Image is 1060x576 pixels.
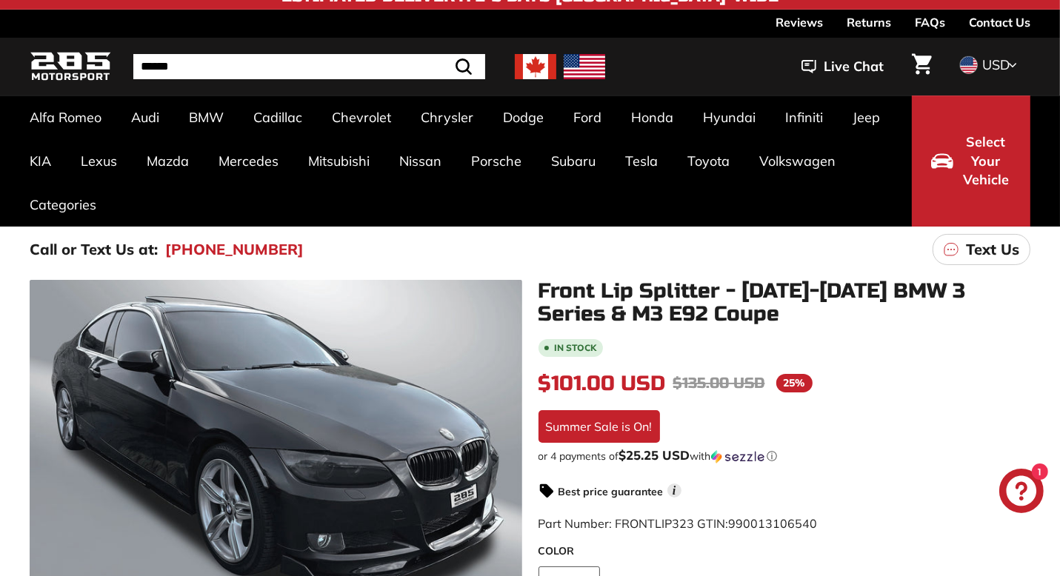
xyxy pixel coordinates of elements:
a: FAQs [915,10,945,35]
a: Infiniti [770,96,838,139]
button: Select Your Vehicle [912,96,1030,227]
span: Live Chat [824,57,884,76]
div: or 4 payments of with [539,449,1031,463]
a: Tesla [610,139,673,183]
a: Volkswagen [744,139,850,183]
a: Cadillac [239,96,317,139]
inbox-online-store-chat: Shopify online store chat [995,469,1048,517]
span: $101.00 USD [539,371,666,396]
a: Hyundai [688,96,770,139]
a: Porsche [456,139,536,183]
img: Sezzle [711,450,764,463]
a: Cart [903,41,941,92]
a: Contact Us [969,10,1030,35]
span: Part Number: FRONTLIP323 GTIN: [539,516,818,531]
a: Honda [616,96,688,139]
a: Subaru [536,139,610,183]
a: Nissan [384,139,456,183]
a: Chrysler [406,96,488,139]
a: Categories [15,183,111,227]
a: Ford [559,96,616,139]
span: 25% [776,374,813,392]
strong: Best price guarantee [559,485,664,498]
a: KIA [15,139,66,183]
b: In stock [555,344,597,352]
span: $25.25 USD [619,447,690,463]
a: Alfa Romeo [15,96,116,139]
span: 990013106540 [729,516,818,531]
div: or 4 payments of$25.25 USDwithSezzle Click to learn more about Sezzle [539,449,1031,463]
a: Toyota [673,139,744,183]
div: Summer Sale is On! [539,410,660,443]
p: Text Us [966,238,1019,261]
a: Mercedes [204,139,293,183]
a: Audi [116,96,174,139]
a: Dodge [488,96,559,139]
span: USD [982,56,1010,73]
button: Live Chat [782,48,903,85]
img: Logo_285_Motorsport_areodynamics_components [30,50,111,84]
a: Mitsubishi [293,139,384,183]
p: Call or Text Us at: [30,238,158,261]
a: BMW [174,96,239,139]
h1: Front Lip Splitter - [DATE]-[DATE] BMW 3 Series & M3 E92 Coupe [539,280,1031,326]
input: Search [133,54,485,79]
a: Mazda [132,139,204,183]
a: Chevrolet [317,96,406,139]
label: COLOR [539,543,1031,559]
span: $135.00 USD [673,374,765,392]
span: i [667,483,681,498]
a: Returns [847,10,891,35]
a: Text Us [933,234,1030,265]
a: [PHONE_NUMBER] [165,238,304,261]
a: Lexus [66,139,132,183]
span: Select Your Vehicle [961,133,1011,190]
a: Reviews [776,10,823,35]
a: Jeep [838,96,895,139]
